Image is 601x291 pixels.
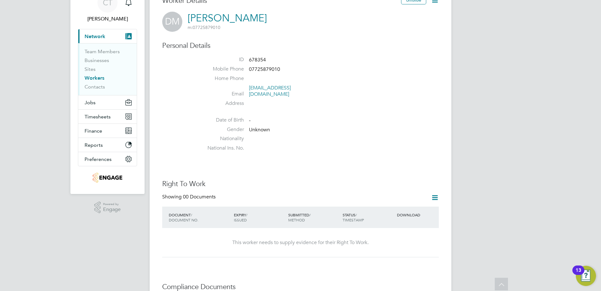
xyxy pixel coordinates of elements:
a: Team Members [85,48,120,54]
button: Finance [78,124,137,138]
div: SUBMITTED [287,209,341,225]
span: / [356,212,357,217]
a: [EMAIL_ADDRESS][DOMAIN_NAME] [249,85,291,98]
span: Engage [103,207,121,212]
div: This worker needs to supply evidence for their Right To Work. [168,239,433,246]
a: Contacts [85,84,105,90]
span: Jobs [85,100,96,106]
span: / [246,212,247,217]
div: DOCUMENT [167,209,232,225]
div: STATUS [341,209,395,225]
label: Email [200,91,244,97]
a: Workers [85,75,104,81]
label: National Ins. No. [200,145,244,151]
span: 07725879010 [188,25,220,30]
a: Sites [85,66,96,72]
span: METHOD [288,217,305,222]
h3: Personal Details [162,41,439,50]
button: Timesheets [78,110,137,123]
div: Network [78,43,137,95]
span: / [191,212,192,217]
a: Businesses [85,57,109,63]
label: Gender [200,126,244,133]
button: Jobs [78,95,137,109]
span: Network [85,33,105,39]
span: Unknown [249,127,270,133]
span: Powered by [103,202,121,207]
span: TIMESTAMP [343,217,364,222]
label: Home Phone [200,75,244,82]
button: Preferences [78,152,137,166]
span: Timesheets [85,114,111,120]
a: Go to home page [78,173,137,183]
img: thornbaker-logo-retina.png [93,173,122,183]
button: Open Resource Center, 13 new notifications [576,266,596,286]
button: Reports [78,138,137,152]
span: DOCUMENT NO. [169,217,198,222]
a: [PERSON_NAME] [188,12,267,24]
span: 07725879010 [249,66,280,72]
a: Powered byEngage [94,202,121,214]
label: Date of Birth [200,117,244,123]
div: 13 [576,270,581,278]
span: m: [188,25,193,30]
span: 678354 [249,57,266,63]
span: / [309,212,311,217]
span: ISSUED [234,217,247,222]
span: Chloe Taquin [78,15,137,23]
label: Address [200,100,244,107]
span: Reports [85,142,103,148]
div: EXPIRY [232,209,287,225]
label: Nationality [200,135,244,142]
button: Network [78,29,137,43]
h3: Right To Work [162,180,439,189]
span: Preferences [85,156,112,162]
label: Mobile Phone [200,66,244,72]
span: DM [162,12,182,32]
span: 00 Documents [183,194,216,200]
div: Showing [162,194,217,200]
span: Finance [85,128,102,134]
label: ID [200,56,244,63]
div: DOWNLOAD [395,209,439,220]
span: - [249,117,251,123]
